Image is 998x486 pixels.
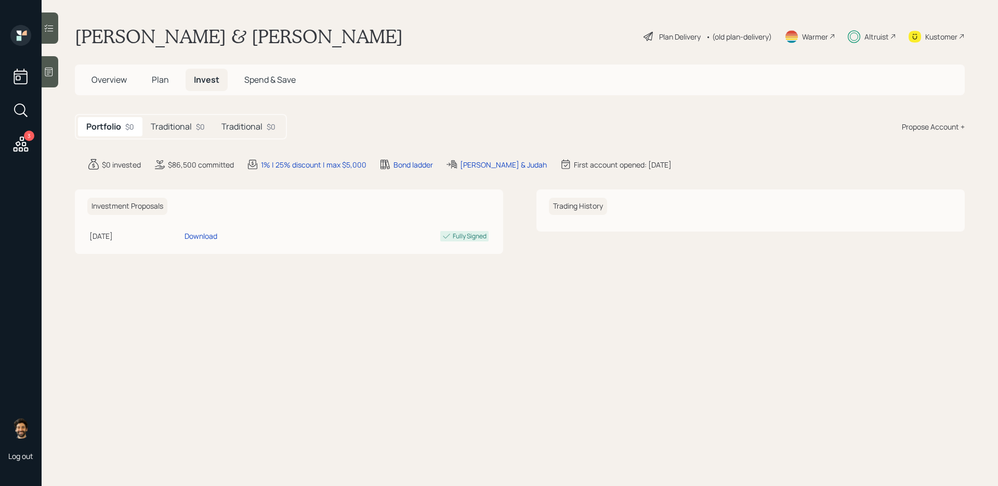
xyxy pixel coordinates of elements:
div: Propose Account + [902,121,965,132]
div: Kustomer [925,31,957,42]
span: Spend & Save [244,74,296,85]
div: Fully Signed [453,232,487,241]
h1: [PERSON_NAME] & [PERSON_NAME] [75,25,403,48]
div: Bond ladder [393,159,433,170]
div: 1% | 25% discount | max $5,000 [261,159,366,170]
h5: Traditional [221,122,262,132]
div: • (old plan-delivery) [706,31,772,42]
div: 3 [24,131,34,141]
div: $0 [196,121,205,132]
span: Invest [194,74,219,85]
h6: Trading History [549,198,607,215]
h5: Traditional [151,122,192,132]
img: eric-schwartz-headshot.png [10,418,31,439]
h5: Portfolio [86,122,121,132]
span: Overview [91,74,127,85]
div: $0 [267,121,275,132]
span: Plan [152,74,169,85]
div: Warmer [802,31,828,42]
div: $86,500 committed [168,159,234,170]
div: [DATE] [89,231,180,241]
div: First account opened: [DATE] [574,159,672,170]
div: Download [185,231,217,241]
h6: Investment Proposals [87,198,167,215]
div: $0 [125,121,134,132]
div: Altruist [864,31,889,42]
div: $0 invested [102,159,141,170]
div: [PERSON_NAME] & Judah [460,159,547,170]
div: Plan Delivery [659,31,701,42]
div: Log out [8,451,33,461]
